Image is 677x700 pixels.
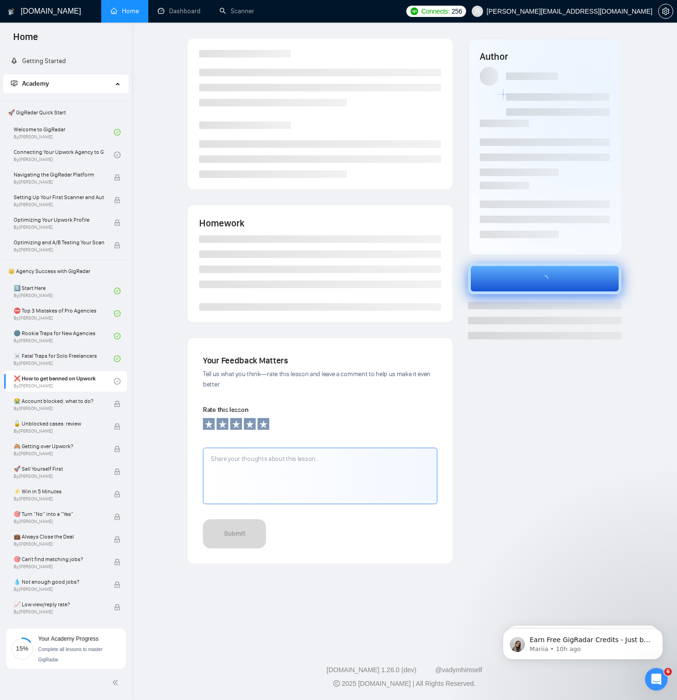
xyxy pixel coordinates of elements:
[203,355,288,366] span: Your Feedback Matters
[489,609,677,675] iframe: Intercom notifications message
[14,541,104,547] span: By [PERSON_NAME]
[327,666,417,674] a: [DOMAIN_NAME] 1.26.0 (dev)
[22,80,49,88] span: Academy
[14,281,114,301] a: 1️⃣ Start HereBy[PERSON_NAME]
[645,668,668,691] iframe: Intercom live chat
[114,355,121,362] span: check-circle
[114,514,121,520] span: lock
[14,442,104,451] span: 🙈 Getting over Upwork?
[224,529,245,539] div: Submit
[14,193,104,202] span: Setting Up Your First Scanner and Auto-Bidder
[14,326,114,346] a: 🌚 Rookie Traps for New AgenciesBy[PERSON_NAME]
[114,581,121,588] span: lock
[537,275,552,282] span: loading
[664,668,672,676] span: 6
[4,262,127,281] span: 👑 Agency Success with GigRadar
[199,217,441,230] h4: Homework
[474,8,481,15] span: user
[203,370,430,388] span: Tell us what you think—rate this lesson and leave a comment to help us make it even better.
[114,152,121,158] span: check-circle
[333,680,340,687] span: copyright
[451,6,462,16] span: 256
[11,80,17,87] span: fund-projection-screen
[114,219,121,226] span: lock
[411,8,418,15] img: upwork-logo.png
[14,179,104,185] span: By [PERSON_NAME]
[14,600,104,609] span: 📈 Low view/reply rate?
[139,679,669,689] div: 2025 [DOMAIN_NAME] | All Rights Reserved.
[114,242,121,249] span: lock
[114,559,121,565] span: lock
[14,170,104,179] span: Navigating the GigRadar Platform
[14,577,104,587] span: 💧 Not enough good jobs?
[158,7,201,15] a: dashboardDashboard
[8,4,15,19] img: logo
[114,197,121,203] span: lock
[111,7,139,15] a: homeHome
[114,491,121,498] span: lock
[421,6,450,16] span: Connects:
[14,532,104,541] span: 💼 Always Close the Deal
[14,238,104,247] span: Optimizing and A/B Testing Your Scanner for Better Results
[14,474,104,479] span: By [PERSON_NAME]
[114,378,121,385] span: check-circle
[14,555,104,564] span: 🎯 Can't find matching jobs?
[14,587,104,592] span: By [PERSON_NAME]
[114,423,121,430] span: lock
[114,468,121,475] span: lock
[38,647,103,662] span: Complete all lessons to master GigRadar.
[14,406,104,411] span: By [PERSON_NAME]
[114,446,121,452] span: lock
[14,609,104,615] span: By [PERSON_NAME]
[14,519,104,524] span: By [PERSON_NAME]
[3,52,128,71] li: Getting Started
[14,496,104,502] span: By [PERSON_NAME]
[435,666,482,674] a: @vadymhimself
[468,263,621,294] button: loading
[14,396,104,406] span: 😭 Account blocked: what to do?
[114,401,121,407] span: lock
[14,509,104,519] span: 🎯 Turn “No” into a “Yes”
[38,636,98,642] span: Your Academy Progress
[14,451,104,457] span: By [PERSON_NAME]
[14,564,104,570] span: By [PERSON_NAME]
[6,30,46,50] span: Home
[14,487,104,496] span: ⚡ Win in 5 Minutes
[112,678,121,687] span: double-left
[114,333,121,339] span: check-circle
[14,428,104,434] span: By [PERSON_NAME]
[659,8,673,15] span: setting
[658,4,673,19] button: setting
[11,645,33,652] span: 15%
[203,519,266,548] button: Submit
[114,288,121,294] span: check-circle
[114,604,121,611] span: lock
[14,247,104,253] span: By [PERSON_NAME]
[114,310,121,317] span: check-circle
[114,536,121,543] span: lock
[480,50,610,63] h4: Author
[4,103,127,122] span: 🚀 GigRadar Quick Start
[14,303,114,324] a: ⛔ Top 3 Mistakes of Pro AgenciesBy[PERSON_NAME]
[14,145,114,165] a: Connecting Your Upwork Agency to GigRadarBy[PERSON_NAME]
[14,122,114,143] a: Welcome to GigRadarBy[PERSON_NAME]
[14,225,104,230] span: By [PERSON_NAME]
[11,57,66,65] a: rocketGetting Started
[11,80,49,88] span: Academy
[14,348,114,369] a: ☠️ Fatal Traps for Solo FreelancersBy[PERSON_NAME]
[114,129,121,136] span: check-circle
[14,202,104,208] span: By [PERSON_NAME]
[658,8,673,15] a: setting
[14,464,104,474] span: 🚀 Sell Yourself First
[114,174,121,181] span: lock
[14,215,104,225] span: Optimizing Your Upwork Profile
[14,371,114,392] a: ❌ How to get banned on UpworkBy[PERSON_NAME]
[14,419,104,428] span: 🔓 Unblocked cases: review
[219,7,254,15] a: searchScanner
[203,406,248,414] span: Rate this lesson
